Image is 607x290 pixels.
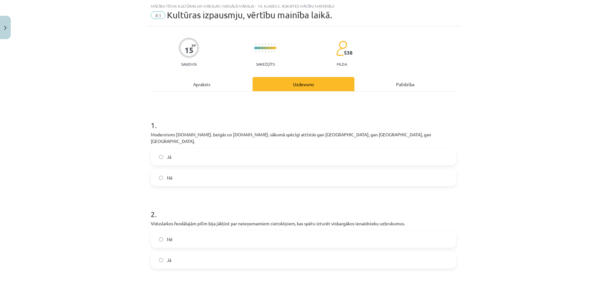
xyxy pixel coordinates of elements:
span: Nē [167,236,173,243]
h1: 1 . [151,110,456,129]
img: icon-short-line-57e1e144782c952c97e751825c79c345078a6d821885a25fce030b3d8c18986b.svg [259,44,259,45]
p: Modernisms [DOMAIN_NAME]. beigās un [DOMAIN_NAME]. sākumā spēcīgi attīstās gan [GEOGRAPHIC_DATA],... [151,131,456,145]
p: Saņemsi [179,62,199,66]
img: icon-short-line-57e1e144782c952c97e751825c79c345078a6d821885a25fce030b3d8c18986b.svg [271,44,272,45]
img: icon-short-line-57e1e144782c952c97e751825c79c345078a6d821885a25fce030b3d8c18986b.svg [268,51,269,52]
img: icon-short-line-57e1e144782c952c97e751825c79c345078a6d821885a25fce030b3d8c18986b.svg [255,51,256,52]
img: icon-short-line-57e1e144782c952c97e751825c79c345078a6d821885a25fce030b3d8c18986b.svg [259,51,259,52]
div: Apraksts [151,77,253,91]
p: pilda [337,62,347,66]
img: icon-short-line-57e1e144782c952c97e751825c79c345078a6d821885a25fce030b3d8c18986b.svg [274,44,275,45]
img: icon-short-line-57e1e144782c952c97e751825c79c345078a6d821885a25fce030b3d8c18986b.svg [268,44,269,45]
span: #3 [151,11,165,19]
img: icon-short-line-57e1e144782c952c97e751825c79c345078a6d821885a25fce030b3d8c18986b.svg [274,51,275,52]
input: Nē [159,176,163,180]
img: icon-short-line-57e1e144782c952c97e751825c79c345078a6d821885a25fce030b3d8c18986b.svg [271,51,272,52]
span: Kultūras izpausmju, vērtību mainība laikā. [167,10,332,20]
span: Nē [167,175,173,181]
p: Sarežģīts [256,62,275,66]
img: students-c634bb4e5e11cddfef0936a35e636f08e4e9abd3cc4e673bd6f9a4125e45ecb1.svg [336,40,347,56]
div: 15 [185,46,193,55]
span: Jā [167,154,171,160]
div: Uzdevums [253,77,354,91]
input: Jā [159,258,163,262]
img: icon-close-lesson-0947bae3869378f0d4975bcd49f059093ad1ed9edebbc8119c70593378902aed.svg [4,26,7,30]
span: 538 [344,50,353,56]
div: Mācību tēma: Kultūras un mākslas i (vizuālā māksla) - 10. klases 2. ieskaites mācību materiāls [151,4,456,8]
span: Jā [167,257,171,263]
div: Palīdzība [354,77,456,91]
input: Jā [159,155,163,159]
img: icon-short-line-57e1e144782c952c97e751825c79c345078a6d821885a25fce030b3d8c18986b.svg [255,44,256,45]
h1: 2 . [151,199,456,218]
span: XP [192,44,196,47]
p: Viduslaikos feodālajām pilīm bija jākļūst par neieņemamiem cietokšņiem, kas spētu izturēt visbarg... [151,220,456,227]
input: Nē [159,237,163,241]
